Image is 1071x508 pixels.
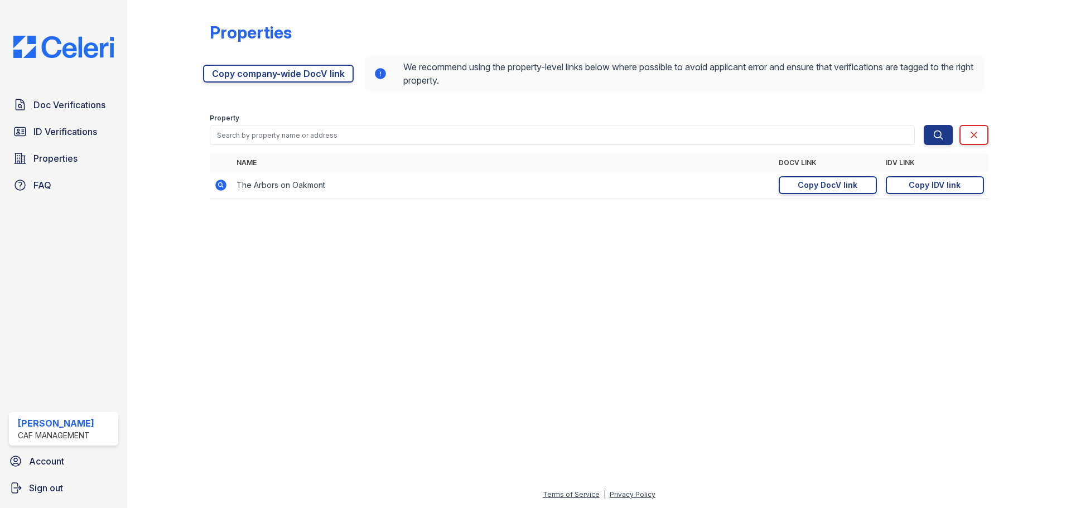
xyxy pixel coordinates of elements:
div: CAF Management [18,430,94,441]
span: Account [29,454,64,468]
a: Privacy Policy [610,490,655,499]
div: Copy IDV link [909,180,961,191]
span: Sign out [29,481,63,495]
span: ID Verifications [33,125,97,138]
a: Sign out [4,477,123,499]
a: ID Verifications [9,120,118,143]
img: CE_Logo_Blue-a8612792a0a2168367f1c8372b55b34899dd931a85d93a1a3d3e32e68fde9ad4.png [4,36,123,58]
a: Copy DocV link [779,176,877,194]
div: Copy DocV link [798,180,857,191]
a: Properties [9,147,118,170]
div: Properties [210,22,292,42]
label: Property [210,114,239,123]
th: Name [232,154,774,172]
div: | [604,490,606,499]
span: Doc Verifications [33,98,105,112]
th: IDV Link [881,154,988,172]
th: DocV Link [774,154,881,172]
td: The Arbors on Oakmont [232,172,774,199]
a: Account [4,450,123,472]
div: We recommend using the property-level links below where possible to avoid applicant error and ens... [365,56,984,91]
a: Copy company-wide DocV link [203,65,354,83]
a: Doc Verifications [9,94,118,116]
input: Search by property name or address [210,125,915,145]
span: Properties [33,152,78,165]
span: FAQ [33,178,51,192]
div: [PERSON_NAME] [18,417,94,430]
a: Copy IDV link [886,176,984,194]
a: Terms of Service [543,490,600,499]
a: FAQ [9,174,118,196]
